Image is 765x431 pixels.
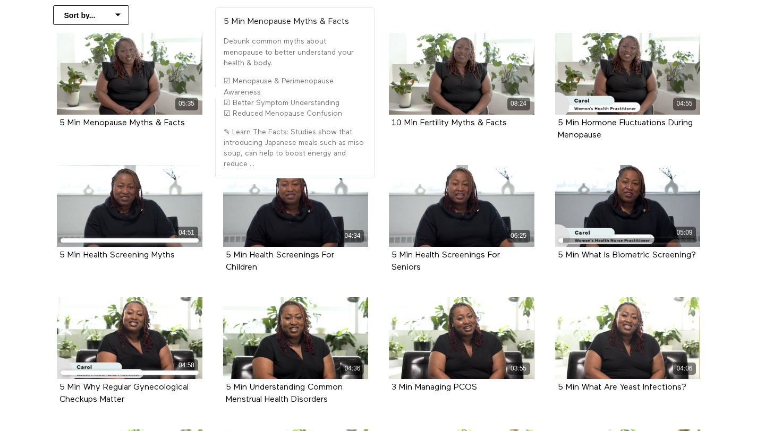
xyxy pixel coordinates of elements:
div: 03:55 [507,363,530,375]
a: 5 Min Hormone Fluctuations During Menopause [558,119,693,139]
p: ✎ Learn The Facts: Studies show that introducing Japanese meals such as miso soup, can help to bo... [224,127,366,170]
p: Debunk common myths about menopause to better understand your health & body. [224,36,366,68]
strong: 5 Min What Is Biometric Screening? [558,251,696,260]
div: 05:09 [673,227,696,239]
a: 3 Min Managing PCOS 03:55 [389,297,534,379]
a: 5 Min Understanding Common Menstrual Health Disorders 04:36 [223,297,369,379]
div: 04:51 [175,227,198,239]
div: 06:25 [507,230,530,242]
div: 04:58 [175,359,198,372]
strong: 5 Min Hormone Fluctuations During Menopause [558,119,693,140]
a: 10 Min Fertility Myths & Facts [392,119,507,127]
strong: 10 Min Fertility Myths & Facts [392,119,507,127]
div: 04:55 [673,98,696,110]
a: 5 Min Health Screening Myths [59,251,175,259]
a: 5 Min Health Screenings For Seniors 06:25 [389,165,534,247]
a: 5 Min Hormone Fluctuations During Menopause 04:55 [555,33,701,115]
a: 5 Min Health Screenings For Children [226,251,334,271]
a: 5 Min Menopause Myths & Facts 05:35 [57,33,202,115]
a: 5 Min Why Regular Gynecological Checkups Matter [59,383,189,403]
a: 5 Min What Is Biometric Screening? [558,251,696,259]
a: 5 Min Understanding Common Menstrual Health Disorders [226,383,343,403]
a: 5 Min Health Screening Myths 04:51 [57,165,202,247]
a: 5 Min What Are Yeast Infections? 04:06 [555,297,701,379]
strong: 5 Min Menopause Myths & Facts [59,119,185,127]
div: 05:35 [175,98,198,110]
div: 08:24 [507,98,530,110]
div: 04:34 [341,230,364,242]
div: 04:36 [341,363,364,375]
a: 5 Min Menopause Myths & Facts [59,119,185,127]
a: 5 Min Why Regular Gynecological Checkups Matter 04:58 [57,297,202,379]
p: ☑ Menopause & Perimenopause Awareness ☑ Better Symptom Understanding ☑ Reduced Menopause Confusion [224,76,366,119]
a: 10 Min Fertility Myths & Facts 08:24 [389,33,534,115]
div: 04:06 [673,363,696,375]
a: 5 Min Health Screenings For Children 04:34 [223,165,369,247]
a: 5 Min What Are Yeast Infections? [558,383,686,391]
strong: 5 Min Menopause Myths & Facts [224,18,349,26]
strong: 5 Min Health Screening Myths [59,251,175,260]
a: 5 Min Health Screenings For Seniors [392,251,500,271]
a: 3 Min Managing PCOS [392,383,477,391]
a: 5 Min What Is Biometric Screening? 05:09 [555,165,701,247]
